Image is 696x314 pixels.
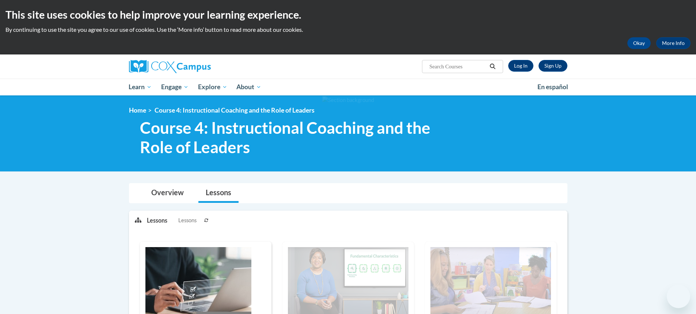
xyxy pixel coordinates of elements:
[533,79,573,95] a: En español
[667,285,690,308] iframe: Button to launch messaging window
[140,118,466,157] span: Course 4: Instructional Coaching and the Role of Leaders
[147,216,167,224] p: Lessons
[161,83,189,91] span: Engage
[627,37,651,49] button: Okay
[156,79,193,95] a: Engage
[193,79,232,95] a: Explore
[656,37,691,49] a: More Info
[5,26,691,34] p: By continuing to use the site you agree to our use of cookies. Use the ‘More info’ button to read...
[232,79,266,95] a: About
[537,83,568,91] span: En español
[155,106,315,114] span: Course 4: Instructional Coaching and the Role of Leaders
[124,79,157,95] a: Learn
[118,79,578,95] div: Main menu
[129,83,152,91] span: Learn
[129,60,268,73] a: Cox Campus
[129,106,146,114] a: Home
[198,184,239,203] a: Lessons
[198,83,227,91] span: Explore
[178,216,197,224] span: Lessons
[539,60,567,72] a: Register
[144,184,191,203] a: Overview
[487,62,498,71] button: Search
[5,7,691,22] h2: This site uses cookies to help improve your learning experience.
[429,62,487,71] input: Search Courses
[322,96,374,104] img: Section background
[236,83,261,91] span: About
[508,60,533,72] a: Log In
[129,60,211,73] img: Cox Campus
